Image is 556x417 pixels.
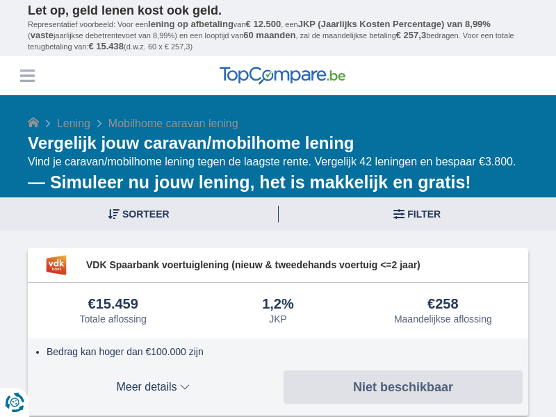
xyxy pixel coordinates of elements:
h1: Vergelijk jouw caravan/mobilhome lening [28,132,528,154]
button: Niet beschikbaar [284,370,523,404]
span: vaste [31,30,54,40]
div: Totale aflossing [79,313,147,325]
li: Bedrag kan hoger dan €100.000 zijn [47,345,518,359]
span: Filter [407,209,441,219]
b: — Simuleer nu jouw lening, het is makkelijk en gratis! [28,172,471,192]
div: €258 [427,297,459,312]
button: Menu [17,65,38,86]
span: Mobilhome caravan lening [108,117,238,129]
span: 60 maanden [243,30,295,40]
span: JKP (Jaarlijks Kosten Percentage) van 8,99% [298,19,491,29]
a: Home [28,117,39,129]
p: Let op, geld lenen kost ook geld. [28,3,528,19]
a: Lening [57,117,90,129]
span: Niet beschikbaar [353,381,453,393]
p: Representatief voorbeeld: Voor een van , een ( jaarlijkse debetrentevoet van 8,99%) en een loopti... [28,19,528,53]
span: € 15.438 [88,41,124,51]
div: €15.459 [88,297,138,312]
span: VDK Spaarbank voertuiglening (nieuw & tweedehands voertuig <=2 jaar) [86,258,523,272]
button: Meer details [33,370,272,404]
div: Vind je caravan/mobilhome lening tegen de laagste rente. Vergelijk 42 leningen en bespaar €3.800. [28,154,528,194]
img: product.pl.alt VDK bank [33,254,79,277]
span: lening op afbetaling [148,19,234,29]
span: € 12.500 [246,19,281,29]
img: TopCompare [220,67,345,85]
div: 1,2% [262,297,294,312]
div: Maandelijkse aflossing [394,313,492,325]
span: Meer details [33,382,272,393]
div: JKP [269,313,287,325]
span: € 257,3 [396,30,426,40]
